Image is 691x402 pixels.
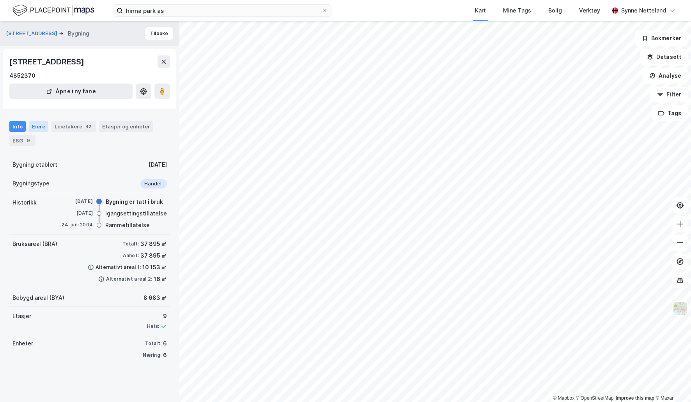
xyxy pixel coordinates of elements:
img: Z [673,301,687,316]
iframe: Chat Widget [652,365,691,402]
div: 6 [163,350,167,360]
button: Analyse [643,68,688,84]
div: 10 153 ㎡ [142,263,167,272]
div: [DATE] [62,210,93,217]
div: 8 683 ㎡ [144,293,167,302]
div: Bebygd areal (BYA) [12,293,64,302]
div: Mine Tags [503,6,531,15]
div: Totalt: [145,340,161,347]
div: Igangsettingstillatelse [105,209,167,218]
div: 42 [84,123,93,130]
div: Bygning etablert [12,160,57,169]
button: Filter [650,87,688,102]
div: 9 [147,311,167,321]
div: Kart [475,6,486,15]
div: Verktøy [579,6,600,15]
div: Bygning er tatt i bruk [106,197,163,206]
div: 6 [163,339,167,348]
button: Datasett [640,49,688,65]
div: ESG [9,135,35,146]
a: Improve this map [616,395,654,401]
div: 24. juni 2004 [62,221,93,228]
a: OpenStreetMap [576,395,614,401]
div: Info [9,121,26,132]
div: Bruksareal (BRA) [12,239,57,249]
div: Leietakere [51,121,96,132]
div: 4852370 [9,71,35,80]
div: Alternativt areal 1: [96,264,141,270]
div: Bolig [548,6,562,15]
button: Tags [652,105,688,121]
img: logo.f888ab2527a4732fd821a326f86c7f29.svg [12,4,94,17]
button: Bokmerker [635,30,688,46]
div: Historikk [12,198,37,207]
div: [DATE] [149,160,167,169]
div: Synne Netteland [621,6,666,15]
div: Alternativt areal 2: [106,276,152,282]
div: 37 895 ㎡ [140,239,167,249]
div: Etasjer og enheter [102,123,150,130]
div: Næring: [143,352,161,358]
div: Enheter [12,339,33,348]
div: 9 [25,137,32,144]
div: [STREET_ADDRESS] [9,55,86,68]
a: Mapbox [553,395,574,401]
div: Bygningstype [12,179,50,188]
div: 37 895 ㎡ [140,251,167,260]
div: Rammetillatelse [105,221,150,230]
div: Heis: [147,323,159,329]
div: Etasjer [12,311,31,321]
div: Kontrollprogram for chat [652,365,691,402]
div: Annet: [123,253,139,259]
div: [DATE] [62,198,93,205]
button: [STREET_ADDRESS] [6,30,59,37]
div: Eiere [29,121,48,132]
div: Bygning [68,29,89,38]
div: 16 ㎡ [154,274,167,284]
button: Åpne i ny fane [9,84,133,99]
input: Søk på adresse, matrikkel, gårdeiere, leietakere eller personer [123,5,322,16]
div: Totalt: [122,241,139,247]
button: Tilbake [145,27,173,40]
